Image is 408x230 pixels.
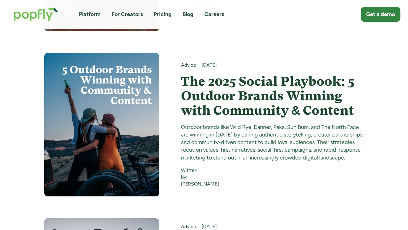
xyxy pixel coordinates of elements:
div: Written by: [181,167,219,181]
a: [PERSON_NAME] [181,181,219,187]
a: Get a demo [361,7,400,22]
a: Pricing [154,11,172,18]
a: The 2025 Social Playbook: 5 Outdoor Brands Winning with Community & Content [181,74,364,118]
a: Advice [181,223,196,230]
a: Careers [204,11,224,18]
div: Outdoor brands like Wild Rye, Danner, Paka, Sun Bum, and The North Face are winning in [DATE] by ... [181,123,364,162]
div: [DATE] [202,62,364,68]
a: Blog [182,11,193,18]
div: Get a demo [366,11,395,18]
a: home [8,1,64,28]
a: Advice [181,62,196,68]
a: For Creators [112,11,143,18]
div: [DATE] [202,223,364,230]
a: Platform [79,11,101,18]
